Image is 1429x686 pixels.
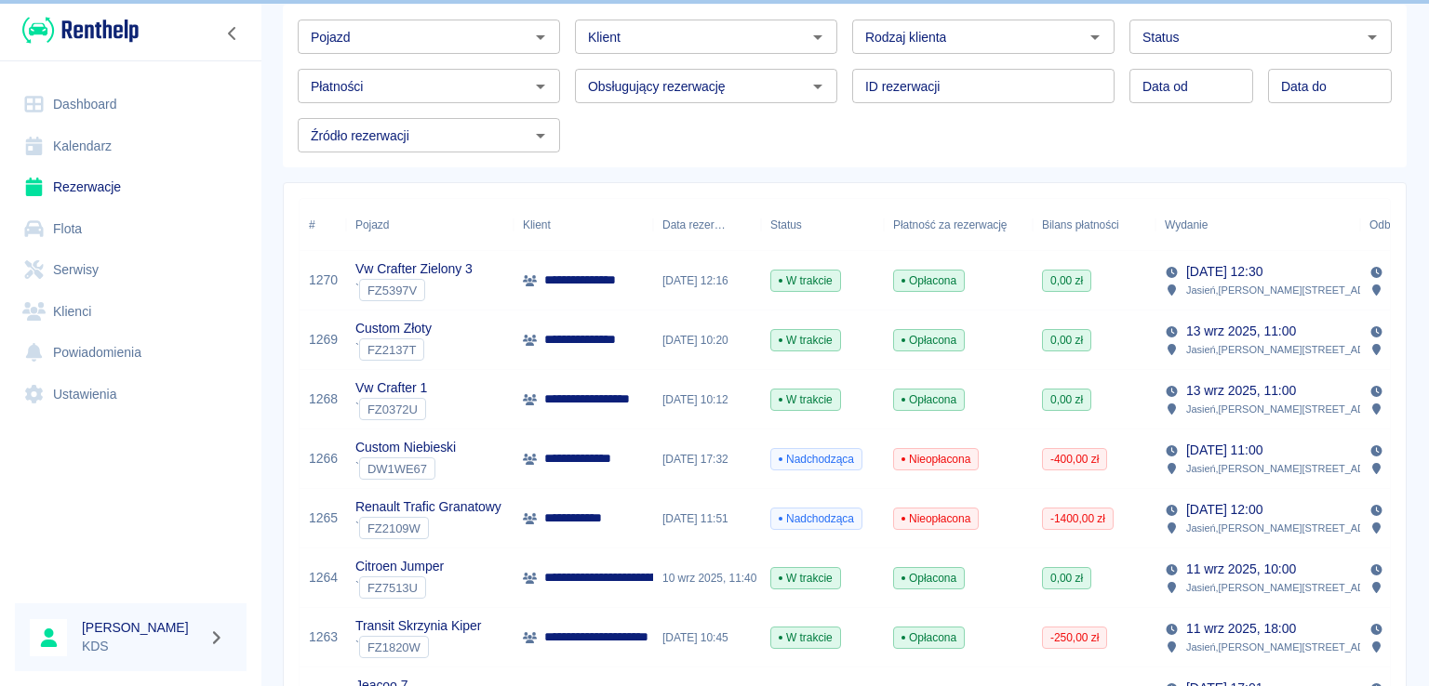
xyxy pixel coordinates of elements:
[15,291,247,333] a: Klienci
[1155,199,1360,251] div: Wydanie
[1186,460,1403,477] p: Jasień , [PERSON_NAME][STREET_ADDRESS]
[309,330,338,350] a: 1269
[523,199,551,251] div: Klient
[1043,391,1090,408] span: 0,00 zł
[894,272,964,289] span: Opłacona
[1186,341,1403,358] p: Jasień , [PERSON_NAME][STREET_ADDRESS]
[894,451,978,468] span: Nieopłacona
[355,398,427,420] div: `
[1186,500,1262,520] p: [DATE] 12:00
[1043,510,1113,527] span: -1400,00 zł
[894,570,964,587] span: Opłacona
[1186,619,1296,639] p: 11 wrz 2025, 18:00
[355,457,456,480] div: `
[1043,332,1090,349] span: 0,00 zł
[355,557,444,576] p: Citroen Jumper
[653,370,761,429] div: [DATE] 10:12
[894,629,964,646] span: Opłacona
[355,517,501,539] div: `
[1033,199,1155,251] div: Bilans płatności
[1369,199,1403,251] div: Odbiór
[771,629,840,646] span: W trakcie
[309,449,338,468] a: 1266
[726,212,752,238] button: Sort
[653,608,761,667] div: [DATE] 10:45
[346,199,514,251] div: Pojazd
[1043,629,1106,646] span: -250,00 zł
[771,391,840,408] span: W trakcie
[15,208,247,250] a: Flota
[1043,451,1106,468] span: -400,00 zł
[15,15,139,46] a: Renthelp logo
[771,510,861,527] span: Nadchodząca
[15,84,247,125] a: Dashboard
[893,199,1008,251] div: Płatność za rezerwację
[360,640,428,654] span: FZ1820W
[1186,322,1296,341] p: 13 wrz 2025, 11:00
[894,391,964,408] span: Opłacona
[309,627,338,647] a: 1263
[894,510,978,527] span: Nieopłacona
[360,343,423,357] span: FZ2137T
[528,73,554,99] button: Otwórz
[355,497,501,517] p: Renault Trafic Granatowy
[22,15,139,46] img: Renthelp logo
[653,251,761,310] div: [DATE] 12:16
[309,568,338,587] a: 1264
[1186,381,1296,401] p: 13 wrz 2025, 11:00
[309,508,338,528] a: 1265
[82,618,201,637] h6: [PERSON_NAME]
[15,249,247,291] a: Serwisy
[1043,570,1090,587] span: 0,00 zł
[1186,282,1403,298] p: Jasień , [PERSON_NAME][STREET_ADDRESS]
[355,438,456,457] p: Custom Niebieski
[15,332,247,374] a: Powiadomienia
[15,125,247,167] a: Kalendarz
[1268,69,1392,103] input: DD.MM.YYYY
[514,199,653,251] div: Klient
[771,451,861,468] span: Nadchodząca
[1129,69,1253,103] input: DD.MM.YYYY
[355,576,444,599] div: `
[528,24,554,50] button: Otwórz
[1359,24,1385,50] button: Otwórz
[360,284,424,297] span: FZ5397V
[300,199,346,251] div: #
[1042,199,1119,251] div: Bilans płatności
[355,319,432,338] p: Custom Złoty
[219,21,247,46] button: Zwiń nawigację
[653,489,761,548] div: [DATE] 11:51
[653,548,761,608] div: 10 wrz 2025, 11:40
[1186,520,1403,536] p: Jasień , [PERSON_NAME][STREET_ADDRESS]
[1165,199,1208,251] div: Wydanie
[653,429,761,489] div: [DATE] 17:32
[771,570,840,587] span: W trakcie
[805,24,831,50] button: Otwórz
[528,123,554,149] button: Otwórz
[1082,24,1108,50] button: Otwórz
[360,521,428,535] span: FZ2109W
[1208,212,1234,238] button: Sort
[771,332,840,349] span: W trakcie
[1043,272,1090,289] span: 0,00 zł
[1186,639,1403,655] p: Jasień , [PERSON_NAME][STREET_ADDRESS]
[1186,401,1403,417] p: Jasień , [PERSON_NAME][STREET_ADDRESS]
[355,616,481,636] p: Transit Skrzynia Kiper
[360,402,425,416] span: FZ0372U
[355,199,389,251] div: Pojazd
[15,166,247,208] a: Rezerwacje
[355,338,432,361] div: `
[761,199,884,251] div: Status
[355,279,473,301] div: `
[355,259,473,279] p: Vw Crafter Zielony 3
[653,310,761,370] div: [DATE] 10:20
[805,73,831,99] button: Otwórz
[15,374,247,416] a: Ustawienia
[355,378,427,398] p: Vw Crafter 1
[771,272,840,289] span: W trakcie
[770,199,802,251] div: Status
[894,332,964,349] span: Opłacona
[662,199,726,251] div: Data rezerwacji
[360,581,425,595] span: FZ7513U
[82,637,201,656] p: KDS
